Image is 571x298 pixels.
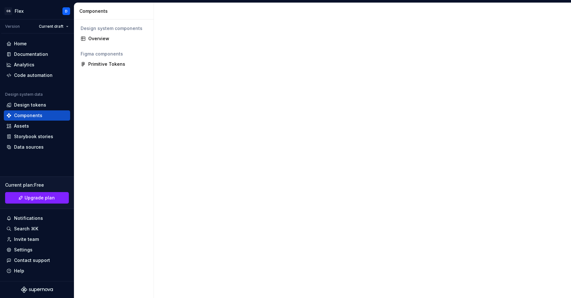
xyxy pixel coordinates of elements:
div: Current plan : Free [5,182,69,188]
span: Upgrade plan [25,195,55,201]
div: Design system data [5,92,43,97]
a: Data sources [4,142,70,152]
button: Upgrade plan [5,192,69,204]
a: Overview [78,34,150,44]
a: Home [4,39,70,49]
a: Design tokens [4,100,70,110]
div: Contact support [14,257,50,264]
button: Contact support [4,255,70,265]
a: Code automation [4,70,70,80]
div: Design system components [81,25,147,32]
div: Figma components [81,51,147,57]
div: Settings [14,247,33,253]
button: Notifications [4,213,70,223]
div: Documentation [14,51,48,57]
div: Help [14,268,24,274]
a: Settings [4,245,70,255]
div: Code automation [14,72,53,78]
a: Primitive Tokens [78,59,150,69]
div: Search ⌘K [14,226,38,232]
div: Analytics [14,62,34,68]
svg: Supernova Logo [21,287,53,293]
a: Storybook stories [4,131,70,142]
div: D [65,9,68,14]
div: GS [4,7,12,15]
div: Version [5,24,20,29]
button: Current draft [36,22,71,31]
a: Analytics [4,60,70,70]
div: Data sources [14,144,44,150]
div: Flex [15,8,24,14]
div: Storybook stories [14,133,53,140]
a: Components [4,110,70,121]
button: Search ⌘K [4,224,70,234]
div: Components [79,8,151,14]
div: Overview [88,35,147,42]
a: Invite team [4,234,70,244]
div: Components [14,112,42,119]
div: Assets [14,123,29,129]
a: Assets [4,121,70,131]
button: Help [4,266,70,276]
div: Design tokens [14,102,46,108]
div: Invite team [14,236,39,242]
a: Documentation [4,49,70,59]
div: Notifications [14,215,43,221]
button: GSFlexD [1,4,73,18]
span: Current draft [39,24,63,29]
div: Primitive Tokens [88,61,125,67]
div: Home [14,41,27,47]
